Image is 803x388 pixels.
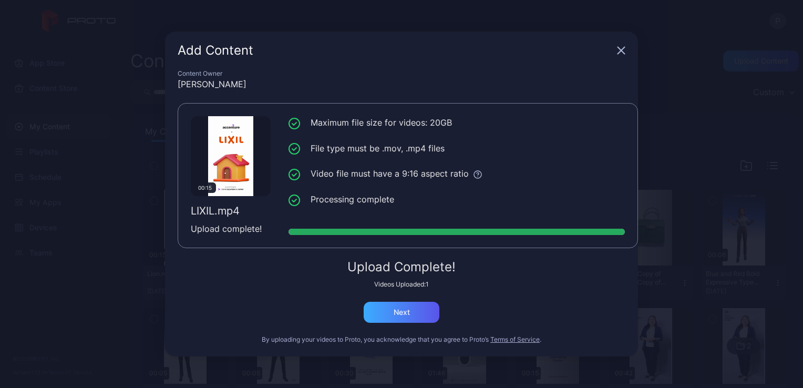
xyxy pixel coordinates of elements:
div: 00:15 [194,182,216,193]
li: Processing complete [289,193,625,206]
button: Terms of Service [490,335,540,344]
div: LIXIL.mp4 [191,205,271,217]
div: Next [394,308,410,316]
button: Next [364,302,439,323]
li: Video file must have a 9:16 aspect ratio [289,167,625,180]
li: Maximum file size for videos: 20GB [289,116,625,129]
div: By uploading your videos to Proto, you acknowledge that you agree to Proto’s . [178,335,625,344]
div: Content Owner [178,69,625,78]
div: Upload complete! [191,222,271,235]
div: Add Content [178,44,613,57]
div: Upload Complete! [178,261,625,273]
div: [PERSON_NAME] [178,78,625,90]
li: File type must be .mov, .mp4 files [289,142,625,155]
div: Videos Uploaded: 1 [178,280,625,289]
